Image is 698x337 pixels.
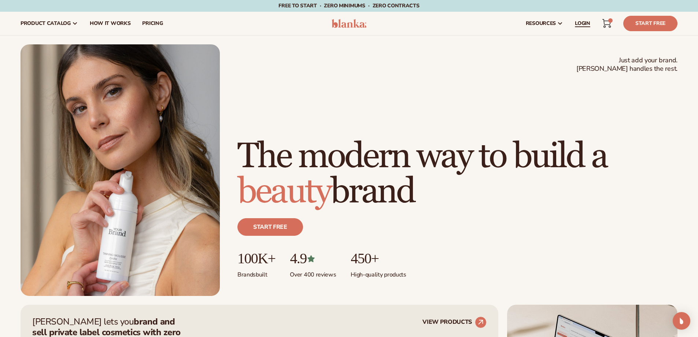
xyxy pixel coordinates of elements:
[142,21,163,26] span: pricing
[422,316,487,328] a: VIEW PRODUCTS
[90,21,131,26] span: How It Works
[673,312,690,330] div: Open Intercom Messenger
[520,12,569,35] a: resources
[237,218,303,236] a: Start free
[15,12,84,35] a: product catalog
[237,139,677,209] h1: The modern way to build a brand
[21,21,71,26] span: product catalog
[526,21,556,26] span: resources
[136,12,169,35] a: pricing
[332,19,366,28] img: logo
[576,56,677,73] span: Just add your brand. [PERSON_NAME] handles the rest.
[237,250,275,267] p: 100K+
[21,44,220,296] img: Female holding tanning mousse.
[569,12,596,35] a: LOGIN
[84,12,137,35] a: How It Works
[351,250,406,267] p: 450+
[237,170,330,213] span: beauty
[290,250,336,267] p: 4.9
[290,267,336,279] p: Over 400 reviews
[237,267,275,279] p: Brands built
[623,16,677,31] a: Start Free
[575,21,590,26] span: LOGIN
[351,267,406,279] p: High-quality products
[278,2,419,9] span: Free to start · ZERO minimums · ZERO contracts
